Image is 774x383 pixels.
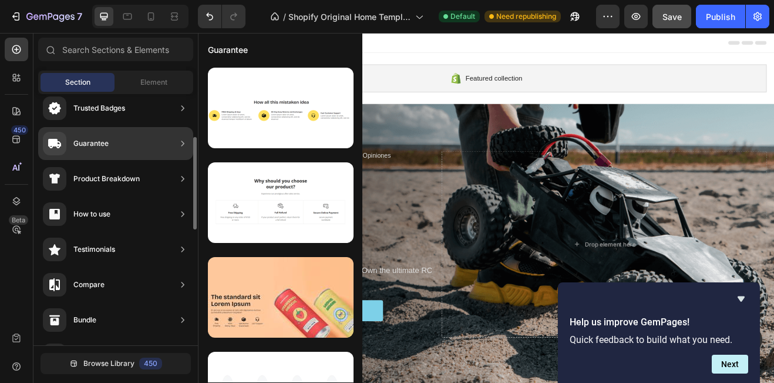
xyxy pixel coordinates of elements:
div: Rich Text Editor. Editing area: main [66,144,237,156]
span: Element [140,77,167,88]
span: Shopify Original Home Template [288,11,410,23]
p: BodyCareRD [10,162,292,187]
div: Bundle [73,314,96,326]
button: Next question [712,355,748,374]
div: Compare [73,279,105,291]
span: Default [450,11,475,22]
h2: Help us improve GemPages! [570,315,748,329]
span: Featured collection [327,48,396,62]
input: Search Sections & Elements [38,38,193,61]
iframe: Design area [198,33,774,383]
p: Clasificación 4.5 De 5 Basada en 1069 Opiniones [68,145,235,155]
span: Need republishing [496,11,556,22]
p: Quick feedback to build what you need. [570,334,748,345]
p: 30-day money-back guarantee included [25,359,159,371]
button: Save [652,5,691,28]
span: Save [662,12,682,22]
h2: Rich Text Editor. Editing area: main [9,188,293,281]
div: Testimonials [73,244,115,255]
span: Rodilleras De Compresión [10,196,201,275]
button: 7 [5,5,88,28]
span: / [283,11,286,23]
button: Browse Library450 [41,353,191,374]
div: Trusted Badges [73,102,125,114]
div: Publish [706,11,735,23]
span: Browse Library [83,358,134,369]
div: Drop element here [473,254,535,263]
div: How to use [73,208,110,220]
div: Don’t Miss Out [85,334,151,346]
div: Guarantee [73,138,109,149]
div: Undo/Redo [198,5,245,28]
button: Hide survey [734,292,748,306]
div: Rich Text Editor. Editing area: main [9,161,293,188]
div: Product Breakdown [73,173,140,185]
div: 450 [139,358,162,369]
div: Help us improve GemPages! [570,292,748,374]
p: ⁠⁠⁠⁠⁠⁠⁠ [10,189,292,280]
div: 450 [11,125,28,135]
button: Publish [696,5,745,28]
span: Section [65,77,90,88]
p: 7 [77,9,82,24]
button: Don’t Miss Out [9,327,226,353]
p: Don't let this incredible opportunity slip away! Own the ultimate RC off-road vehicle now! [10,283,292,311]
div: Beta [9,215,28,225]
